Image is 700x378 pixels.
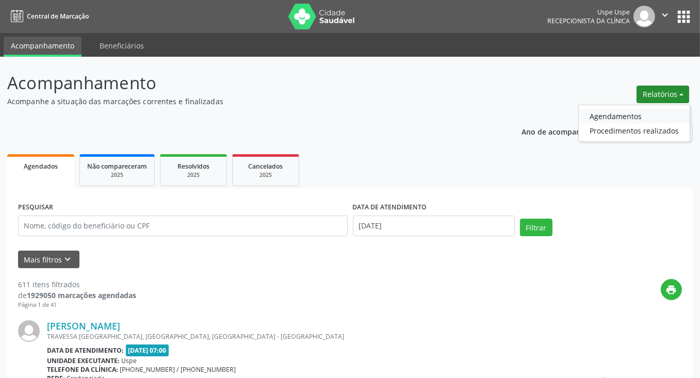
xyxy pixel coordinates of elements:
strong: 1929050 marcações agendadas [27,290,136,300]
span: Recepcionista da clínica [547,17,630,25]
input: Selecione um intervalo [353,216,515,236]
p: Acompanhe a situação das marcações correntes e finalizadas [7,96,487,107]
img: img [633,6,655,27]
a: Procedimentos realizados [579,123,690,138]
i: print [666,284,677,295]
button: print [661,279,682,300]
button: Mais filtroskeyboard_arrow_down [18,251,79,269]
div: TRAVESSA [GEOGRAPHIC_DATA], [GEOGRAPHIC_DATA], [GEOGRAPHIC_DATA] - [GEOGRAPHIC_DATA] [47,332,527,341]
label: PESQUISAR [18,200,53,216]
button: Filtrar [520,219,552,236]
i:  [659,9,671,21]
div: Uspe Uspe [547,8,630,17]
div: 2025 [87,171,147,179]
b: Data de atendimento: [47,346,124,355]
span: [PHONE_NUMBER] / [PHONE_NUMBER] [120,365,236,374]
div: de [18,290,136,301]
div: 2025 [168,171,219,179]
button: Relatórios [637,86,689,103]
p: Ano de acompanhamento [522,125,613,138]
div: 2025 [240,171,291,179]
b: Unidade executante: [47,356,120,365]
span: Uspe [122,356,137,365]
i: keyboard_arrow_down [62,254,74,265]
div: Página 1 de 41 [18,301,136,309]
div: 611 itens filtrados [18,279,136,290]
input: Nome, código do beneficiário ou CPF [18,216,348,236]
a: Agendamentos [579,109,690,123]
span: [DATE] 07:00 [126,344,169,356]
a: Acompanhamento [4,37,82,57]
span: Agendados [24,162,58,171]
a: Beneficiários [92,37,151,55]
label: DATA DE ATENDIMENTO [353,200,427,216]
ul: Relatórios [578,105,690,142]
button:  [655,6,675,27]
button: apps [675,8,693,26]
span: Cancelados [249,162,283,171]
a: Central de Marcação [7,8,89,25]
b: Telefone da clínica: [47,365,118,374]
p: Acompanhamento [7,70,487,96]
span: Não compareceram [87,162,147,171]
a: [PERSON_NAME] [47,320,120,332]
img: img [18,320,40,342]
span: Resolvidos [177,162,209,171]
span: Central de Marcação [27,12,89,21]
